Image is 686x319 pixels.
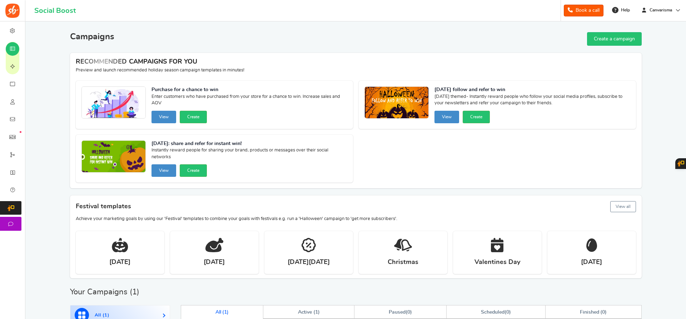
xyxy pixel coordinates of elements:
[151,164,176,177] button: View
[70,32,114,41] h2: Campaigns
[580,310,607,315] span: Finished ( )
[180,164,207,177] button: Create
[224,310,227,315] span: 1
[481,310,511,315] span: ( )
[389,310,406,315] span: Paused
[82,87,145,119] img: Recommended Campaigns
[70,288,139,295] h2: Your Campaigns ( )
[365,87,428,119] img: Recommended Campaigns
[619,7,630,13] span: Help
[151,147,347,161] span: Instantly reward people for sharing your brand, products or messages over their social networks
[388,258,418,267] strong: Christmas
[298,310,320,315] span: Active ( )
[609,4,633,16] a: Help
[602,310,605,315] span: 0
[564,5,603,16] a: Book a call
[151,140,347,148] strong: [DATE]: share and refer for instant win!
[151,94,347,108] span: Enter customers who have purchased from your store for a chance to win. Increase sales and AOV
[180,111,207,123] button: Create
[76,67,636,74] p: Preview and launch recommended holiday season campaign templates in minutes!
[151,111,176,123] button: View
[481,310,504,315] span: Scheduled
[95,313,110,318] span: All ( )
[506,310,509,315] span: 0
[215,310,229,315] span: All ( )
[647,7,675,13] span: Canvarisma
[20,131,21,133] em: New
[463,111,490,123] button: Create
[434,86,630,94] strong: [DATE] follow and refer to win
[151,86,347,94] strong: Purchase for a chance to win
[434,111,459,123] button: View
[474,258,520,267] strong: Valentines Day
[407,310,410,315] span: 0
[288,258,330,267] strong: [DATE][DATE]
[581,258,602,267] strong: [DATE]
[82,141,145,173] img: Recommended Campaigns
[315,310,318,315] span: 1
[5,4,20,18] img: Social Boost
[76,200,636,214] h4: Festival templates
[109,258,130,267] strong: [DATE]
[34,7,76,15] h1: Social Boost
[76,59,636,66] h4: RECOMMENDED CAMPAIGNS FOR YOU
[76,216,636,222] p: Achieve your marketing goals by using our 'Festival' templates to combine your goals with festiva...
[132,288,137,296] span: 1
[104,313,108,318] span: 1
[587,32,642,46] a: Create a campaign
[610,201,636,212] button: View all
[204,258,225,267] strong: [DATE]
[389,310,412,315] span: ( )
[434,94,630,108] span: [DATE] themed- Instantly reward people who follow your social media profiles, subscribe to your n...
